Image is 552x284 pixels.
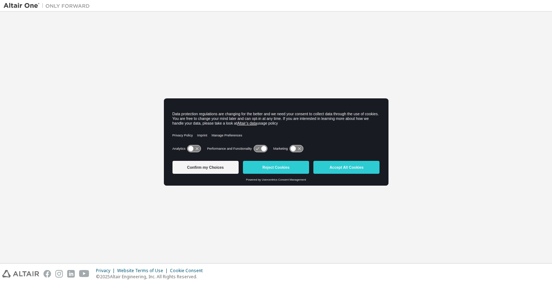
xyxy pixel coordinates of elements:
div: Cookie Consent [170,268,207,274]
img: instagram.svg [55,270,63,278]
p: © 2025 Altair Engineering, Inc. All Rights Reserved. [96,274,207,280]
img: altair_logo.svg [2,270,39,278]
img: youtube.svg [79,270,89,278]
img: facebook.svg [43,270,51,278]
div: Website Terms of Use [117,268,170,274]
img: linkedin.svg [67,270,75,278]
img: Altair One [4,2,93,9]
div: Privacy [96,268,117,274]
